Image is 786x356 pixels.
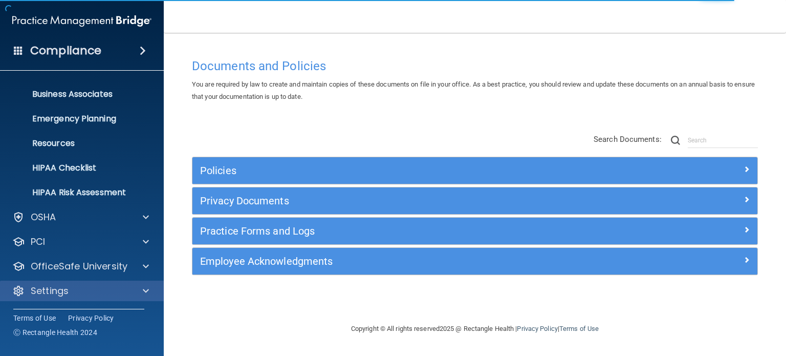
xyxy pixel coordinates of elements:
a: PCI [12,236,149,248]
a: Terms of Use [559,325,599,332]
p: Settings [31,285,69,297]
a: OSHA [12,211,149,223]
a: Employee Acknowledgments [200,253,750,269]
p: PCI [31,236,45,248]
h5: Privacy Documents [200,195,608,206]
a: Practice Forms and Logs [200,223,750,239]
p: HIPAA Checklist [7,163,146,173]
a: OfficeSafe University [12,260,149,273]
h5: Policies [200,165,608,176]
h4: Compliance [30,44,101,58]
a: Policies [200,162,750,179]
a: Settings [12,285,149,297]
p: Business Associates [7,89,146,99]
img: ic-search.3b580494.png [671,136,680,145]
h5: Practice Forms and Logs [200,225,608,237]
img: PMB logo [12,11,151,31]
a: Terms of Use [13,313,56,323]
span: Ⓒ Rectangle Health 2024 [13,327,97,338]
p: OfficeSafe University [31,260,127,273]
h5: Employee Acknowledgments [200,256,608,267]
span: Search Documents: [594,135,662,144]
h4: Documents and Policies [192,59,758,73]
span: You are required by law to create and maintain copies of these documents on file in your office. ... [192,80,755,100]
p: Emergency Planning [7,114,146,124]
p: HIPAA Risk Assessment [7,187,146,198]
div: Copyright © All rights reserved 2025 @ Rectangle Health | | [288,312,662,345]
input: Search [688,133,758,148]
a: Privacy Policy [517,325,557,332]
p: OSHA [31,211,56,223]
a: Privacy Policy [68,313,114,323]
a: Privacy Documents [200,193,750,209]
p: Resources [7,138,146,149]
